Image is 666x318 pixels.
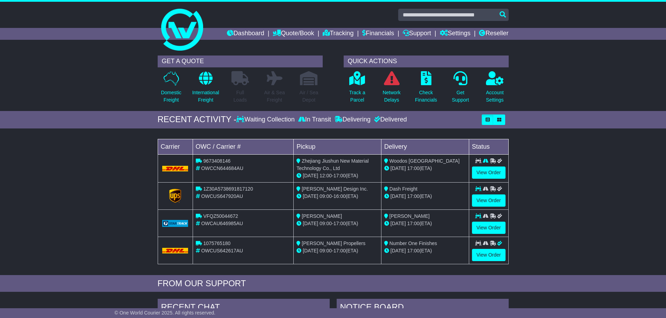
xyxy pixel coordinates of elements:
div: (ETA) [384,247,466,254]
span: 09:00 [320,248,332,253]
img: GetCarrierServiceLogo [169,189,181,203]
a: Financials [362,28,394,40]
span: [DATE] [391,221,406,226]
div: FROM OUR SUPPORT [158,279,509,289]
span: [PERSON_NAME] Propellers [302,241,365,246]
p: Account Settings [486,89,504,104]
a: CheckFinancials [415,71,437,108]
p: Air & Sea Freight [264,89,285,104]
p: Full Loads [231,89,249,104]
div: - (ETA) [296,193,378,200]
img: DHL.png [162,248,188,253]
span: 1075765180 [203,241,230,246]
div: - (ETA) [296,172,378,179]
span: OWCAU646985AU [201,221,243,226]
td: Carrier [158,139,193,154]
div: Delivered [372,116,407,124]
a: View Order [472,194,506,207]
div: (ETA) [384,193,466,200]
p: Network Delays [382,89,400,104]
span: 1Z30A5738691817120 [203,186,253,192]
span: 09:00 [320,221,332,226]
div: Delivering [333,116,372,124]
span: 12:00 [320,173,332,178]
span: 17:00 [407,221,420,226]
span: Number One Finishes [389,241,437,246]
span: OWCCN644684AU [201,165,243,171]
span: OWCUS647920AU [201,193,243,199]
span: VFQZ50044672 [203,213,238,219]
div: - (ETA) [296,220,378,227]
a: NetworkDelays [382,71,401,108]
p: International Freight [192,89,219,104]
a: InternationalFreight [192,71,220,108]
span: [PERSON_NAME] [302,213,342,219]
div: QUICK ACTIONS [344,56,509,67]
img: DHL.png [162,166,188,171]
p: Domestic Freight [161,89,181,104]
div: RECENT ACTIVITY - [158,114,237,125]
span: 17:00 [334,173,346,178]
a: Track aParcel [349,71,366,108]
div: RECENT CHAT [158,299,330,318]
div: (ETA) [384,165,466,172]
span: [DATE] [303,221,318,226]
span: [PERSON_NAME] Design Inc. [302,186,368,192]
a: View Order [472,222,506,234]
span: 17:00 [334,248,346,253]
a: View Order [472,167,506,179]
p: Check Financials [415,89,437,104]
div: - (ETA) [296,247,378,254]
span: 17:00 [407,193,420,199]
td: Pickup [294,139,381,154]
span: 16:00 [334,193,346,199]
a: DomesticFreight [160,71,181,108]
a: Reseller [479,28,508,40]
div: (ETA) [384,220,466,227]
a: GetSupport [451,71,469,108]
a: Dashboard [227,28,264,40]
span: [DATE] [303,173,318,178]
span: Zhejiang Jiushun New Material Technology Co., Ltd [296,158,368,171]
p: Track a Parcel [349,89,365,104]
span: Woodos [GEOGRAPHIC_DATA] [389,158,460,164]
span: [DATE] [391,193,406,199]
span: 9673408146 [203,158,230,164]
td: OWC / Carrier # [193,139,294,154]
span: 17:00 [407,165,420,171]
span: 09:00 [320,193,332,199]
span: 17:00 [407,248,420,253]
a: AccountSettings [486,71,504,108]
p: Get Support [452,89,469,104]
span: [DATE] [391,248,406,253]
div: In Transit [296,116,333,124]
span: © One World Courier 2025. All rights reserved. [115,310,216,316]
span: [DATE] [391,165,406,171]
img: GetCarrierServiceLogo [162,220,188,227]
div: Waiting Collection [236,116,296,124]
span: [DATE] [303,248,318,253]
a: Quote/Book [273,28,314,40]
span: Dash Freight [389,186,417,192]
span: [PERSON_NAME] [389,213,430,219]
a: View Order [472,249,506,261]
span: OWCUS642617AU [201,248,243,253]
div: NOTICE BOARD [337,299,509,318]
div: GET A QUOTE [158,56,323,67]
a: Support [403,28,431,40]
a: Settings [440,28,471,40]
span: 17:00 [334,221,346,226]
p: Air / Sea Depot [300,89,318,104]
td: Status [469,139,508,154]
span: [DATE] [303,193,318,199]
a: Tracking [323,28,353,40]
td: Delivery [381,139,469,154]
